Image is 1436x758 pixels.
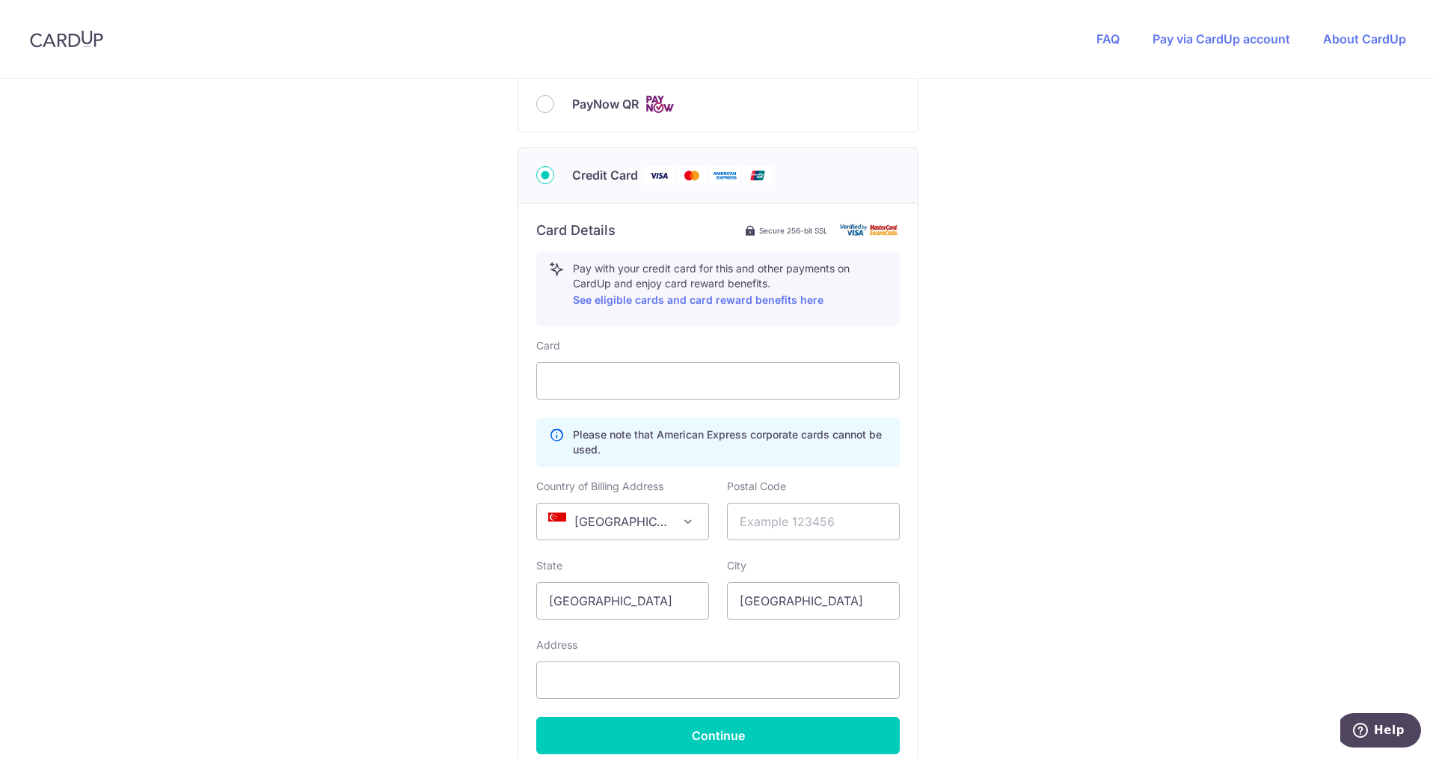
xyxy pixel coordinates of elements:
[536,558,562,573] label: State
[644,166,674,185] img: Visa
[1340,713,1421,751] iframe: Opens a widget where you can find more information
[536,717,900,754] button: Continue
[727,558,746,573] label: City
[1096,31,1120,46] a: FAQ
[536,221,616,239] h6: Card Details
[536,479,663,494] label: Country of Billing Address
[645,95,675,114] img: Cards logo
[743,166,773,185] img: Union Pay
[727,503,900,540] input: Example 123456
[537,504,708,540] span: Singapore
[573,293,823,306] a: See eligible cards and card reward benefits here
[549,372,887,390] iframe: Secure card payment input frame
[840,224,900,236] img: card secure
[710,166,740,185] img: American Express
[727,479,786,494] label: Postal Code
[677,166,707,185] img: Mastercard
[30,30,103,48] img: CardUp
[1153,31,1290,46] a: Pay via CardUp account
[536,338,560,353] label: Card
[573,261,887,309] p: Pay with your credit card for this and other payments on CardUp and enjoy card reward benefits.
[536,166,900,185] div: Credit Card Visa Mastercard American Express Union Pay
[536,503,709,540] span: Singapore
[572,95,639,113] span: PayNow QR
[572,166,638,184] span: Credit Card
[536,95,900,114] div: PayNow QR Cards logo
[1323,31,1406,46] a: About CardUp
[573,427,887,457] p: Please note that American Express corporate cards cannot be used.
[759,224,828,236] span: Secure 256-bit SSL
[536,638,577,652] label: Address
